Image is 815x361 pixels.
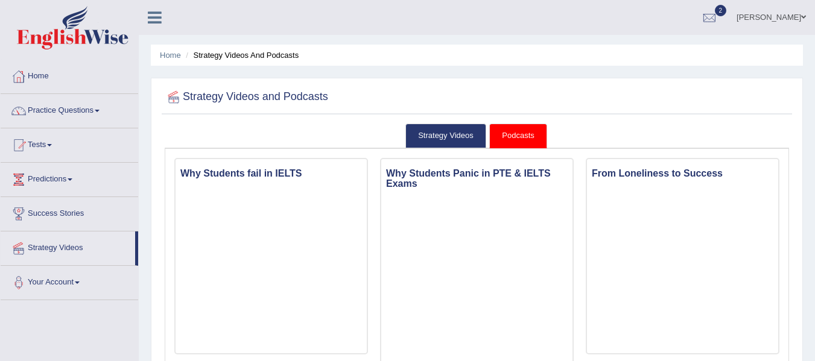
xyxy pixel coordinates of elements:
[587,165,778,182] h3: From Loneliness to Success
[489,124,547,148] a: Podcasts
[1,128,138,159] a: Tests
[381,165,572,192] h3: Why Students Panic in PTE & IELTS Exams
[1,163,138,193] a: Predictions
[1,231,135,262] a: Strategy Videos
[1,94,138,124] a: Practice Questions
[715,5,727,16] span: 2
[405,124,486,148] a: Strategy Videos
[1,60,138,90] a: Home
[1,266,138,296] a: Your Account
[176,165,367,182] h3: Why Students fail in IELTS
[183,49,299,61] li: Strategy Videos and Podcasts
[165,88,328,106] h2: Strategy Videos and Podcasts
[1,197,138,227] a: Success Stories
[160,51,181,60] a: Home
